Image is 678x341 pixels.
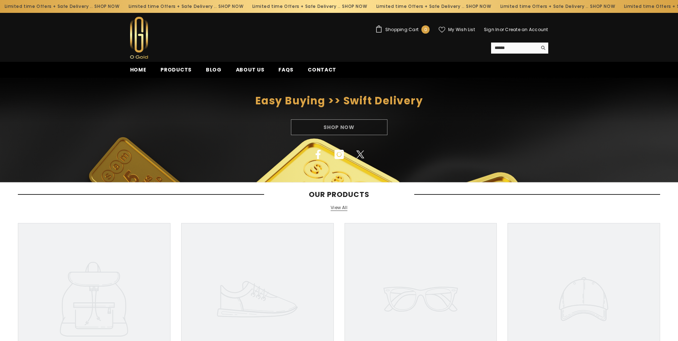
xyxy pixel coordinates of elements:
a: SHOP NOW [218,3,243,10]
a: My Wish List [439,26,475,33]
span: Blog [206,66,222,73]
button: Search [537,43,548,53]
div: Limited time Offers + Safe Delivery .. [124,1,248,12]
a: Contact [301,66,343,78]
span: Products [160,66,192,73]
a: Blog [199,66,229,78]
span: About us [236,66,264,73]
span: Shopping Cart [385,28,419,32]
a: FAQs [271,66,301,78]
a: Home [123,66,154,78]
a: Sign In [484,26,500,33]
summary: Search [491,43,548,54]
a: Shopping Cart [375,25,430,34]
span: or [500,26,504,33]
a: Products [153,66,199,78]
span: FAQs [278,66,293,73]
a: SHOP NOW [94,3,119,10]
a: SHOP NOW [466,3,491,10]
a: About us [229,66,272,78]
img: Ogold Shop [130,17,148,59]
a: SHOP NOW [342,3,367,10]
a: Create an Account [505,26,548,33]
a: View All [331,205,347,211]
div: Limited time Offers + Safe Delivery .. [496,1,620,12]
a: SHOP NOW [590,3,615,10]
span: My Wish List [448,28,475,32]
span: Our Products [264,190,414,199]
span: Contact [308,66,336,73]
span: 0 [424,26,427,34]
div: Limited time Offers + Safe Delivery .. [248,1,372,12]
span: Home [130,66,147,73]
div: Limited time Offers + Safe Delivery .. [372,1,496,12]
